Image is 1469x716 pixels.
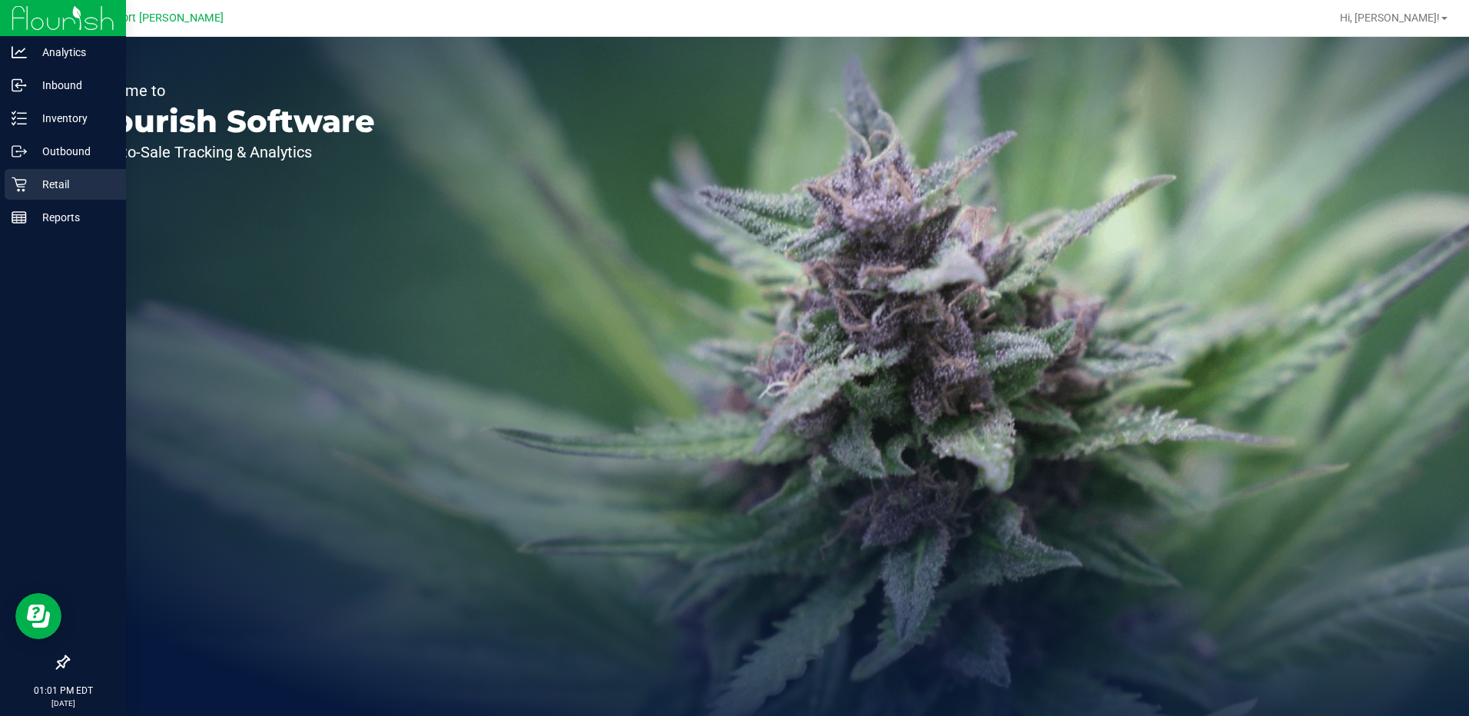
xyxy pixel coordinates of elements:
inline-svg: Inbound [12,78,27,93]
inline-svg: Inventory [12,111,27,126]
p: Welcome to [83,83,375,98]
span: Hi, [PERSON_NAME]! [1340,12,1440,24]
p: Analytics [27,43,119,61]
p: Inventory [27,109,119,128]
inline-svg: Retail [12,177,27,192]
p: Seed-to-Sale Tracking & Analytics [83,144,375,160]
inline-svg: Analytics [12,45,27,60]
p: 01:01 PM EDT [7,684,119,698]
p: Flourish Software [83,106,375,137]
p: Retail [27,175,119,194]
inline-svg: Reports [12,210,27,225]
p: [DATE] [7,698,119,709]
p: Inbound [27,76,119,94]
p: Outbound [27,142,119,161]
iframe: Resource center [15,593,61,639]
p: Reports [27,208,119,227]
inline-svg: Outbound [12,144,27,159]
span: New Port [PERSON_NAME] [90,12,224,25]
